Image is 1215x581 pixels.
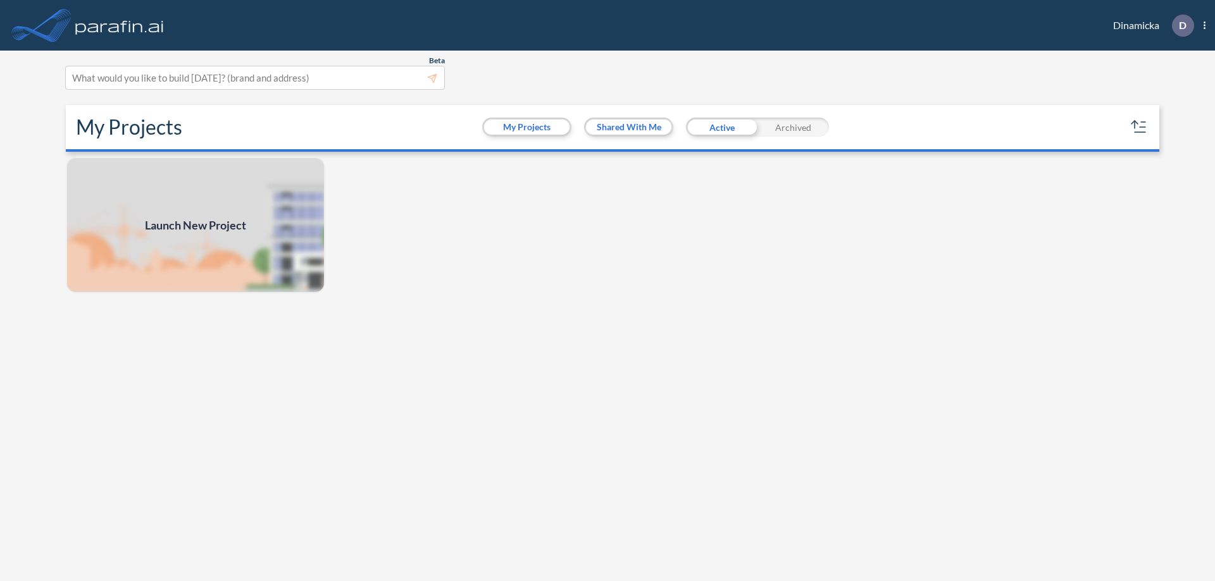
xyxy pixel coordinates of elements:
[1129,117,1149,137] button: sort
[686,118,757,137] div: Active
[66,157,325,293] a: Launch New Project
[1179,20,1187,31] p: D
[429,56,445,66] span: Beta
[76,115,182,139] h2: My Projects
[66,157,325,293] img: add
[145,217,246,234] span: Launch New Project
[484,119,570,135] button: My Projects
[586,119,671,135] button: Shared With Me
[73,13,166,38] img: logo
[1094,15,1206,37] div: Dinamicka
[757,118,829,137] div: Archived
